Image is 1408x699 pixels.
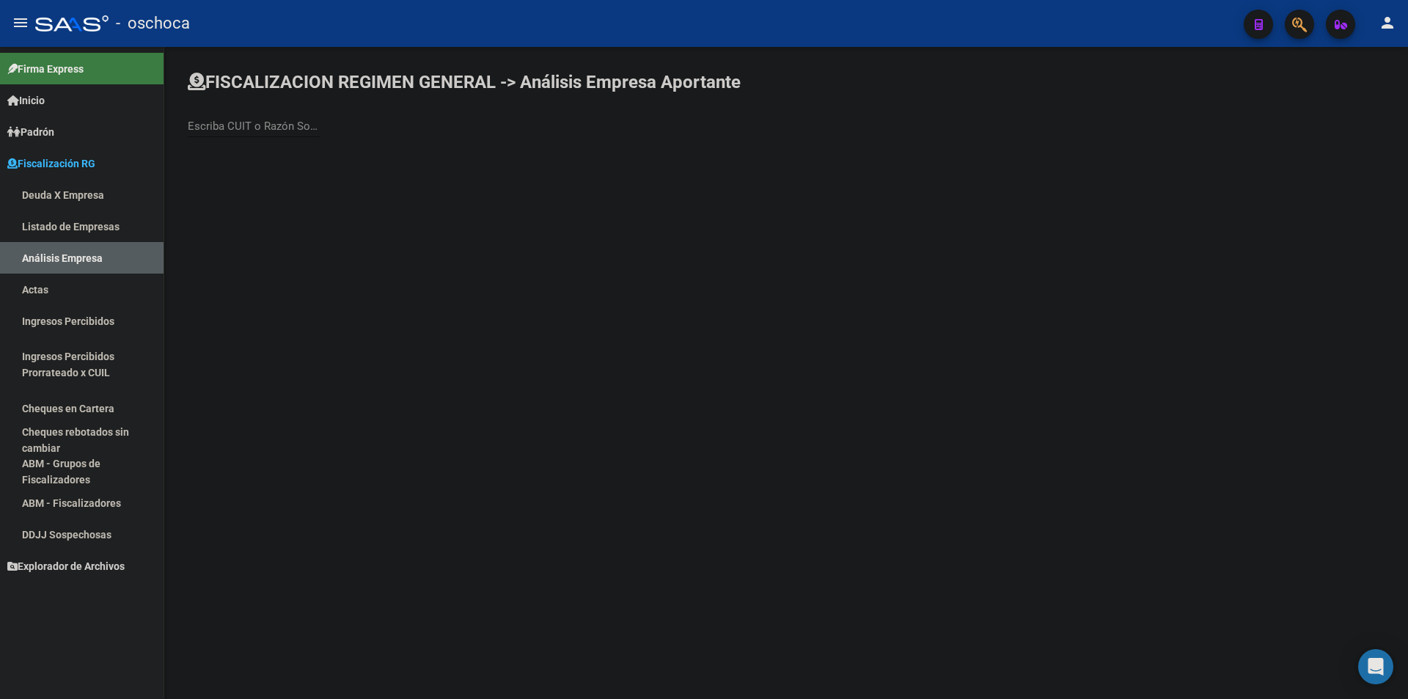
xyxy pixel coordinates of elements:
mat-icon: menu [12,14,29,32]
span: Inicio [7,92,45,109]
span: Explorador de Archivos [7,558,125,574]
div: Open Intercom Messenger [1358,649,1393,684]
span: Fiscalización RG [7,155,95,172]
span: Firma Express [7,61,84,77]
h1: FISCALIZACION REGIMEN GENERAL -> Análisis Empresa Aportante [188,70,741,94]
span: Padrón [7,124,54,140]
mat-icon: person [1379,14,1396,32]
span: - oschoca [116,7,190,40]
